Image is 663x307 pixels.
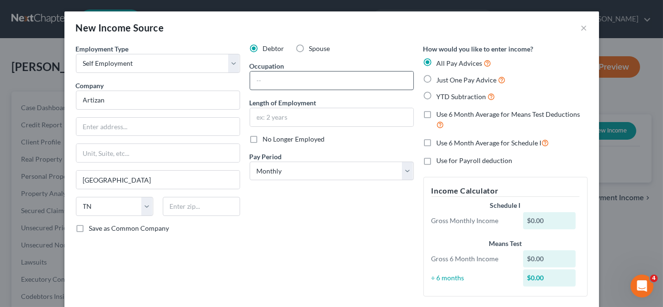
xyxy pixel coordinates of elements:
button: × [581,22,588,33]
div: $0.00 [523,269,576,287]
span: 4 [650,275,658,282]
input: ex: 2 years [250,108,413,126]
span: All Pay Advices [437,59,483,67]
input: Enter zip... [163,197,240,216]
h5: Income Calculator [431,185,579,197]
span: Use 6 Month Average for Schedule I [437,139,542,147]
input: -- [250,72,413,90]
span: No Longer Employed [263,135,325,143]
div: Gross 6 Month Income [427,254,519,264]
div: $0.00 [523,212,576,229]
div: Schedule I [431,201,579,210]
span: YTD Subtraction [437,92,486,101]
label: How would you like to enter income? [423,44,534,54]
div: New Income Source [76,21,164,34]
div: Gross Monthly Income [427,216,519,225]
div: ÷ 6 months [427,273,519,283]
span: Use for Payroll deduction [437,156,513,164]
label: Length of Employment [250,98,316,108]
span: Spouse [309,44,330,52]
div: $0.00 [523,250,576,267]
div: Means Test [431,239,579,248]
label: Occupation [250,61,284,71]
input: Search company by name... [76,91,240,110]
span: Save as Common Company [89,224,169,232]
input: Enter address... [76,118,240,136]
span: Employment Type [76,45,129,53]
span: Use 6 Month Average for Means Test Deductions [437,110,580,118]
span: Pay Period [250,153,282,161]
input: Unit, Suite, etc... [76,144,240,162]
span: Just One Pay Advice [437,76,497,84]
span: Debtor [263,44,284,52]
iframe: Intercom live chat [631,275,653,297]
input: Enter city... [76,171,240,189]
span: Company [76,82,104,90]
